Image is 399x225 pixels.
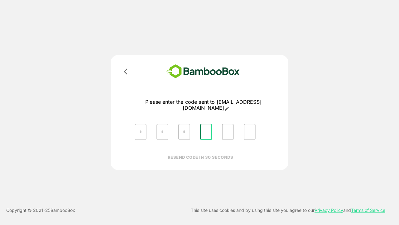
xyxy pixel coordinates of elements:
input: Please enter OTP character 3 [178,124,190,140]
input: Please enter OTP character 6 [244,124,256,140]
p: Please enter the code sent to [EMAIL_ADDRESS][DOMAIN_NAME] [130,99,277,111]
a: Terms of Service [351,207,385,213]
input: Please enter OTP character 2 [156,124,168,140]
input: Please enter OTP character 1 [135,124,147,140]
p: Copyright © 2021- 25 BambooBox [6,207,75,214]
img: bamboobox [157,62,249,80]
p: This site uses cookies and by using this site you agree to our and [191,207,385,214]
a: Privacy Policy [315,207,343,213]
input: Please enter OTP character 4 [200,124,212,140]
input: Please enter OTP character 5 [222,124,234,140]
